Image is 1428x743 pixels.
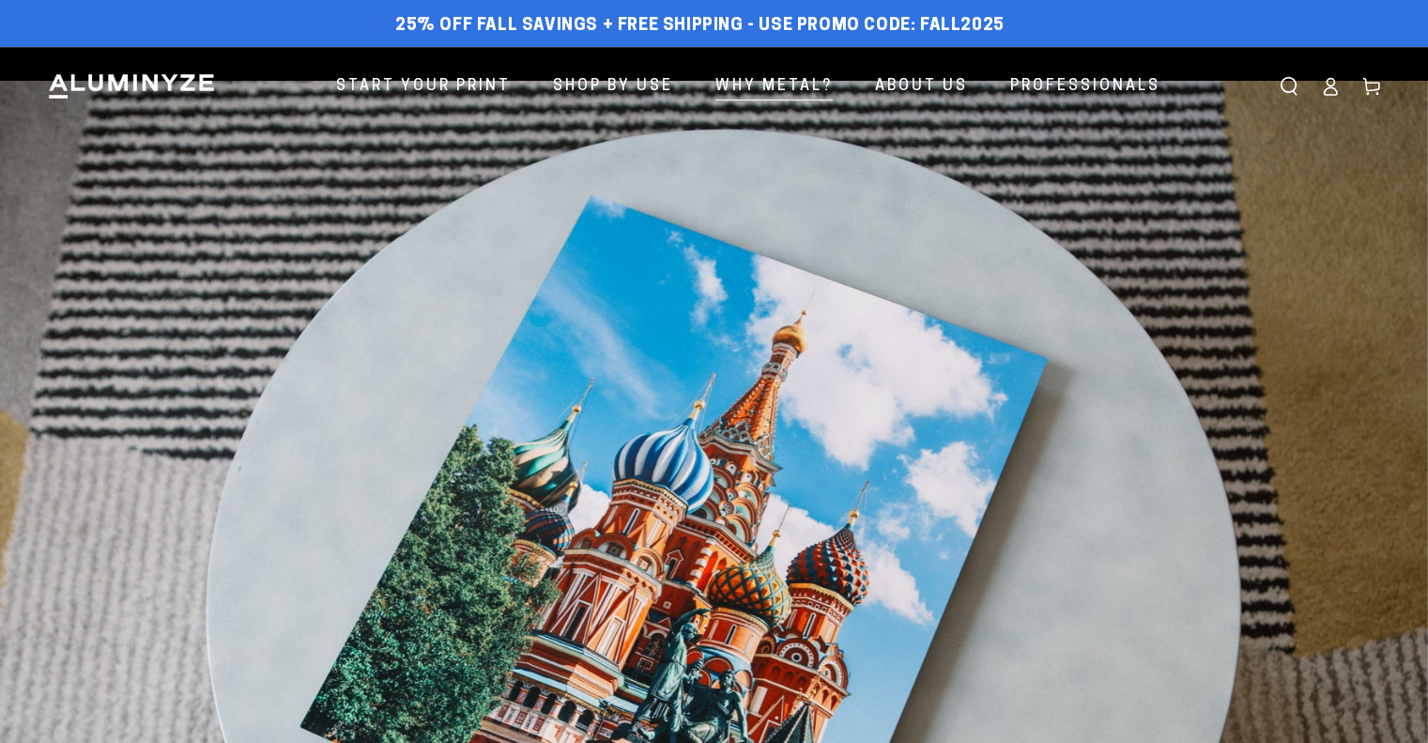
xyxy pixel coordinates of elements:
[539,62,687,112] a: Shop By Use
[701,62,847,112] a: Why Metal?
[395,16,1005,37] span: 25% off FALL Savings + Free Shipping - Use Promo Code: FALL2025
[996,62,1175,112] a: Professionals
[861,62,982,112] a: About Us
[47,72,216,101] img: Aluminyze
[875,73,968,101] span: About Us
[322,62,525,112] a: Start Your Print
[1010,73,1160,101] span: Professionals
[1268,66,1310,107] summary: Search our site
[715,73,833,101] span: Why Metal?
[336,73,511,101] span: Start Your Print
[553,73,673,101] span: Shop By Use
